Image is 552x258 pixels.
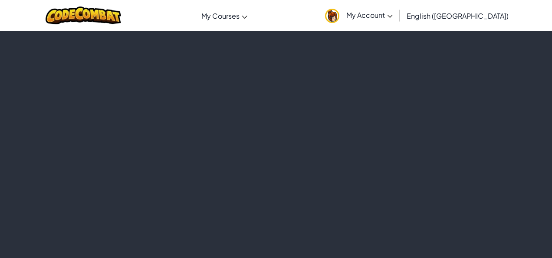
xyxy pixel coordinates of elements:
a: My Account [321,2,397,29]
a: English ([GEOGRAPHIC_DATA]) [402,4,513,27]
a: My Courses [197,4,252,27]
span: My Account [346,10,393,20]
span: English ([GEOGRAPHIC_DATA]) [407,11,509,20]
span: My Courses [201,11,240,20]
img: avatar [325,9,339,23]
img: CodeCombat logo [46,7,122,24]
